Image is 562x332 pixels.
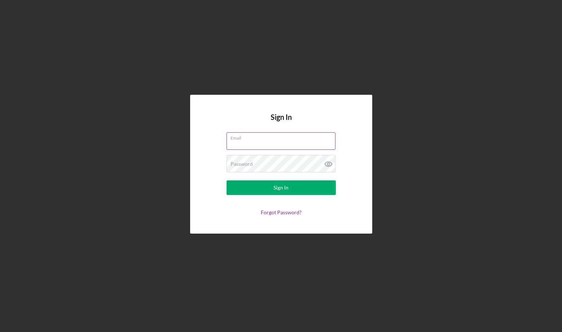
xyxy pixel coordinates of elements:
div: Sign In [274,180,288,195]
h4: Sign In [271,113,292,132]
label: Email [231,133,335,141]
a: Forgot Password? [261,209,302,215]
button: Sign In [227,180,336,195]
label: Password [231,161,253,167]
